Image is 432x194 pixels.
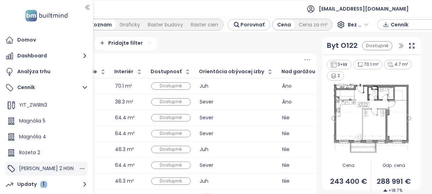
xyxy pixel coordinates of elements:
[273,20,295,30] div: Cena
[115,163,135,168] div: 64.4 m²
[326,82,416,156] img: Floor plan
[282,84,324,88] div: Áno
[5,98,87,112] div: YIT_ZWIRN3
[151,69,182,74] div: Dostupnosť
[383,188,388,193] img: Decrease
[282,163,324,168] div: Nie
[151,98,191,106] div: Dostupné
[19,101,47,108] span: YIT_ZWIRN3
[5,114,87,128] div: Magnólia 5
[19,149,40,156] span: Rozeta 2
[115,115,135,120] div: 64.4 m²
[94,37,157,50] div: Pridajte filter
[282,115,324,120] div: Nie
[116,20,144,30] div: Graficky
[4,81,89,95] button: Cenník
[319,0,409,17] span: [EMAIL_ADDRESS][DOMAIN_NAME]
[87,20,116,30] div: Zoznam
[199,69,264,74] div: Orientácia obývacej izby
[115,84,132,88] div: 70.1 m²
[241,21,264,29] span: Porovnať
[5,130,87,144] div: Magnólia 4
[200,100,273,104] div: Sever
[200,131,273,136] div: Sever
[23,8,70,23] img: logo
[19,133,46,140] span: Magnólia 4
[5,162,87,176] div: [PERSON_NAME] 2 HGN
[200,179,273,183] div: Juh
[40,181,47,188] div: 1
[151,177,191,185] div: Dostupné
[228,19,270,30] button: Porovnať
[19,117,45,124] span: Magnólia 5
[115,131,135,136] div: 64.4 m²
[4,177,89,192] button: Updaty 1
[200,84,273,88] div: Juh
[326,176,371,187] span: 243 400 €
[200,115,273,120] div: Sever
[5,146,87,160] div: Rozeta 2
[115,147,134,152] div: 46.3 m²
[144,20,187,30] div: Raster budovy
[327,60,352,69] div: 3+kk
[151,146,191,153] div: Dostupné
[200,147,273,152] div: Juh
[17,36,36,44] div: Domov
[353,60,383,69] div: 70.1 m²
[4,65,89,79] a: Analýza trhu
[282,69,316,74] div: Nad garážou
[151,130,191,137] div: Dostupné
[19,165,74,172] span: [PERSON_NAME] 2 HGN
[327,40,358,51] a: Byt O122
[362,41,393,51] div: Dostupné
[4,49,89,63] button: Dashboard
[4,33,89,47] a: Domov
[371,162,416,169] span: Odp. cena
[200,163,273,168] div: Sever
[327,71,344,81] div: 2
[326,162,371,169] span: Cena
[151,162,191,169] div: Dostupné
[348,19,369,30] span: Bez DPH
[295,20,331,30] div: Cena za m²
[115,100,133,104] div: 38.3 m²
[384,60,412,69] div: 4.7 m²
[115,179,134,183] div: 46.3 m²
[282,100,324,104] div: Áno
[151,114,191,121] div: Dostupné
[17,180,47,189] div: Updaty
[282,131,324,136] div: Nie
[115,69,134,74] div: Interiér
[383,187,402,194] span: +18.7%
[282,179,324,183] div: Nie
[151,82,191,90] div: Dostupné
[187,20,223,30] div: Raster cien
[17,67,50,76] div: Analýza trhu
[371,176,416,187] span: 288 991 €
[282,147,324,152] div: Nie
